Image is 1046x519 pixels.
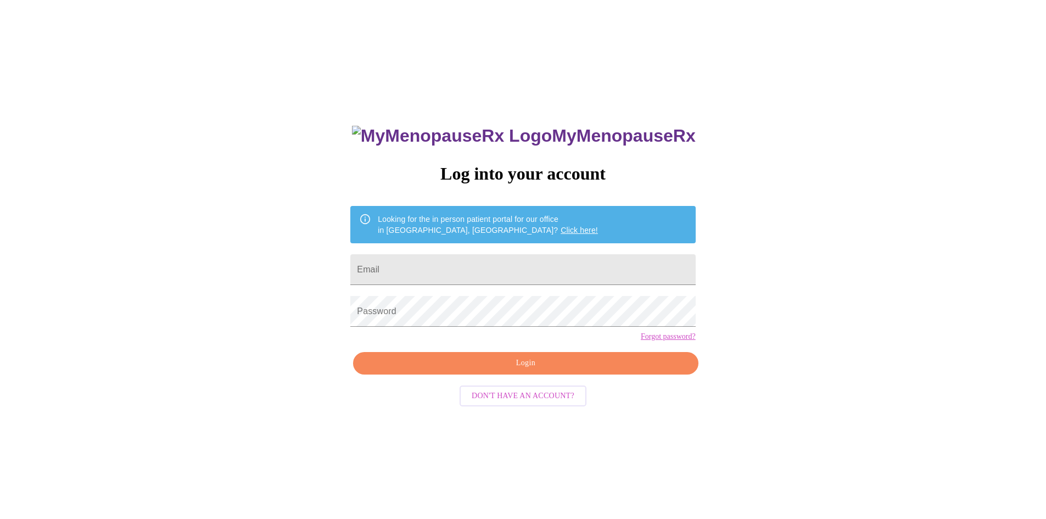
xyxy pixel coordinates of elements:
[353,352,698,375] button: Login
[378,209,598,240] div: Looking for the in person patient portal for our office in [GEOGRAPHIC_DATA], [GEOGRAPHIC_DATA]?
[460,386,586,407] button: Don't have an account?
[352,126,696,146] h3: MyMenopauseRx
[472,389,574,403] span: Don't have an account?
[350,164,695,184] h3: Log into your account
[457,390,589,399] a: Don't have an account?
[366,356,685,370] span: Login
[641,332,696,341] a: Forgot password?
[352,126,552,146] img: MyMenopauseRx Logo
[561,226,598,235] a: Click here!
